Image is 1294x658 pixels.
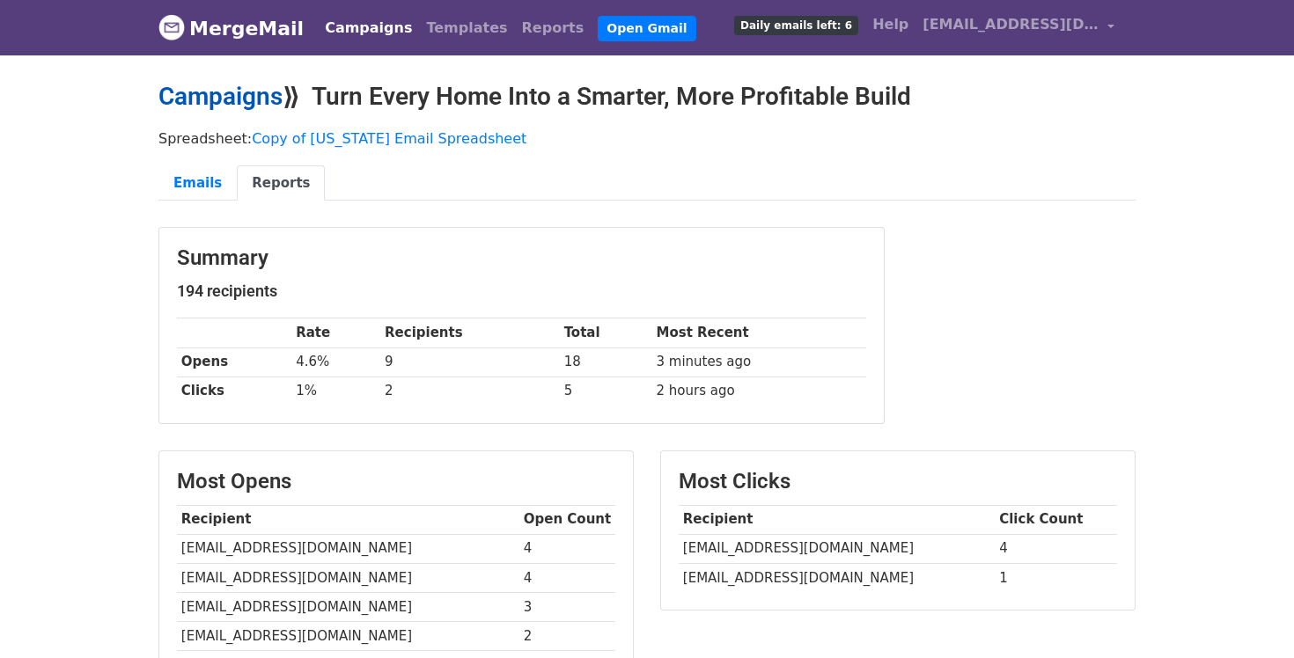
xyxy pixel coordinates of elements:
[380,347,560,377] td: 9
[519,621,615,650] td: 2
[1206,574,1294,658] iframe: Chat Widget
[177,245,866,271] h3: Summary
[734,16,858,35] span: Daily emails left: 6
[252,130,526,147] a: Copy of [US_STATE] Email Spreadsheet
[865,7,915,42] a: Help
[177,621,519,650] td: [EMAIL_ADDRESS][DOMAIN_NAME]
[291,347,380,377] td: 4.6%
[923,14,1099,35] span: [EMAIL_ADDRESS][DOMAIN_NAME]
[519,505,615,534] th: Open Count
[995,534,1117,563] td: 4
[995,505,1117,534] th: Click Count
[158,82,283,111] a: Campaigns
[237,165,325,201] a: Reports
[291,318,380,347] th: Rate
[177,534,519,563] td: [EMAIL_ADDRESS][DOMAIN_NAME]
[419,11,514,46] a: Templates
[158,165,237,201] a: Emails
[177,347,291,377] th: Opens
[515,11,592,46] a: Reports
[652,318,866,347] th: Most Recent
[177,281,866,301] h5: 194 recipients
[519,563,615,592] td: 4
[995,563,1117,592] td: 1
[519,534,615,563] td: 4
[380,377,560,406] td: 2
[177,469,615,494] h3: Most Opens
[598,16,695,41] a: Open Gmail
[679,505,995,534] th: Recipient
[177,377,291,406] th: Clicks
[177,563,519,592] td: [EMAIL_ADDRESS][DOMAIN_NAME]
[380,318,560,347] th: Recipients
[679,534,995,563] td: [EMAIL_ADDRESS][DOMAIN_NAME]
[291,377,380,406] td: 1%
[519,592,615,621] td: 3
[158,82,1136,112] h2: ⟫ Turn Every Home Into a Smarter, More Profitable Build
[679,469,1117,494] h3: Most Clicks
[158,14,185,40] img: MergeMail logo
[652,377,866,406] td: 2 hours ago
[158,129,1136,148] p: Spreadsheet:
[177,505,519,534] th: Recipient
[915,7,1121,48] a: [EMAIL_ADDRESS][DOMAIN_NAME]
[560,318,652,347] th: Total
[177,592,519,621] td: [EMAIL_ADDRESS][DOMAIN_NAME]
[679,563,995,592] td: [EMAIL_ADDRESS][DOMAIN_NAME]
[158,10,304,47] a: MergeMail
[560,377,652,406] td: 5
[727,7,865,42] a: Daily emails left: 6
[318,11,419,46] a: Campaigns
[652,347,866,377] td: 3 minutes ago
[560,347,652,377] td: 18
